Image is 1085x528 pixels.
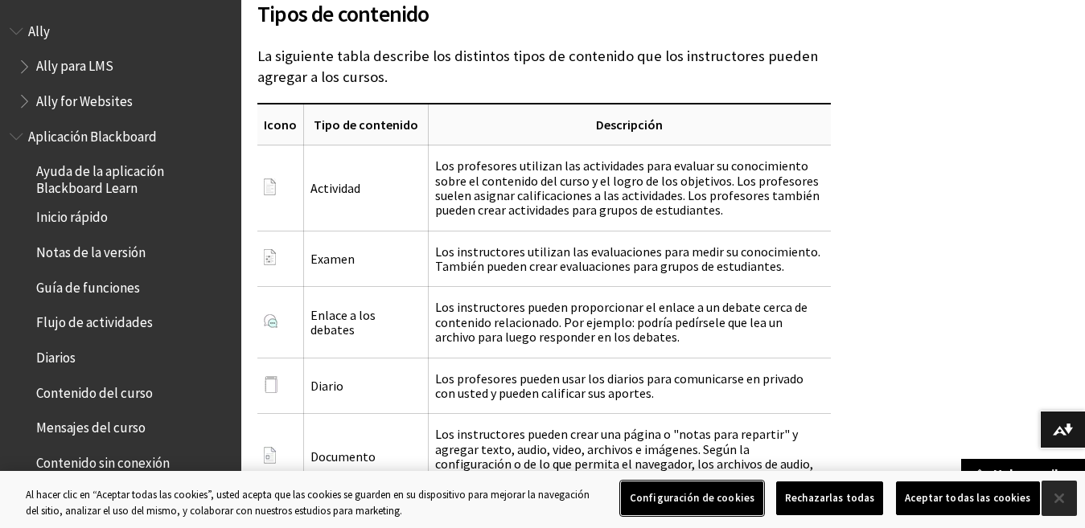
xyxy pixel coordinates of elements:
th: Icono [257,104,304,145]
th: Tipo de contenido [304,104,429,145]
td: Los instructores pueden proporcionar el enlace a un debate cerca de contenido relacionado. Por ej... [428,287,831,358]
th: Descripción [428,104,831,145]
span: Inicio rápido [36,204,108,226]
button: Aceptar todas las cookies [896,481,1039,515]
td: Los instructores pueden crear una página o "notas para repartir" y agregar texto, audio, video, a... [428,414,831,500]
p: La siguiente tabla describe los distintos tipos de contenido que los instructores pueden agregar ... [257,46,831,88]
td: Documento [304,414,429,500]
span: Guía de funciones [36,274,140,296]
button: Rechazarlas todas [776,481,883,515]
span: Diarios [36,344,76,366]
nav: Book outline for Anthology Ally Help [10,18,232,115]
span: Ally for Websites [36,88,133,109]
span: Notas de la versión [36,239,146,260]
span: Ayuda de la aplicación Blackboard Learn [36,158,230,196]
span: Contenido del curso [36,379,153,401]
span: Mensajes del curso [36,415,146,436]
a: Volver arriba [961,459,1085,489]
td: Los profesores utilizan las actividades para evaluar su conocimiento sobre el contenido del curso... [428,145,831,231]
span: Ally [28,18,50,39]
span: Contenido sin conexión [36,449,170,471]
span: Ally para LMS [36,53,113,75]
td: Actividad [304,145,429,231]
td: Los instructores utilizan las evaluaciones para medir su conocimiento. También pueden crear evalu... [428,231,831,287]
div: Al hacer clic en “Aceptar todas las cookies”, usted acepta que las cookies se guarden en su dispo... [26,487,597,518]
td: Los profesores pueden usar los diarios para comunicarse en privado con usted y pueden calificar s... [428,358,831,414]
button: Cerrar [1042,481,1077,516]
span: Aplicación Blackboard [28,123,157,145]
td: Diario [304,358,429,414]
span: Flujo de actividades [36,309,153,331]
td: Examen [304,231,429,287]
td: Enlace a los debates [304,287,429,358]
button: Configuración de cookies [621,481,763,515]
